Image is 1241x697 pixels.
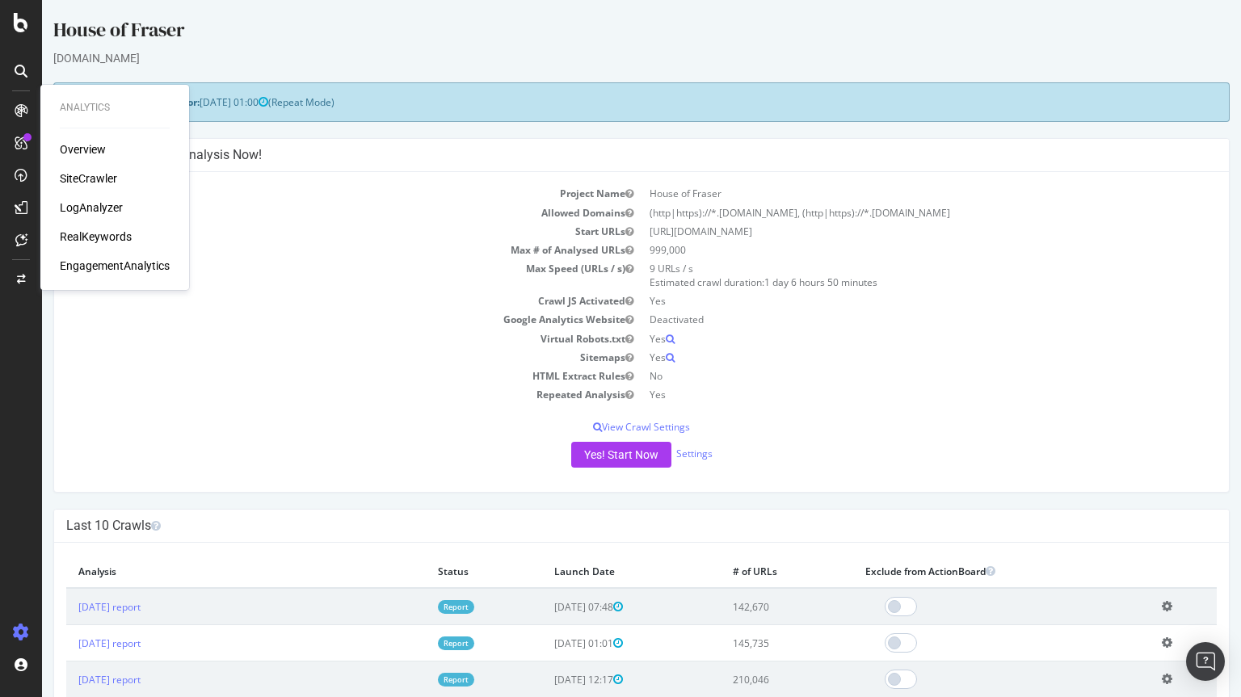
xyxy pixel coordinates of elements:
td: No [599,367,1175,385]
a: RealKeywords [60,229,132,245]
td: 999,000 [599,241,1175,259]
td: Crawl JS Activated [24,292,599,310]
a: [DATE] report [36,673,99,687]
a: EngagementAnalytics [60,258,170,274]
span: [DATE] 01:00 [158,95,226,109]
td: Yes [599,385,1175,404]
h4: Last 10 Crawls [24,518,1175,534]
a: Report [396,636,432,650]
a: Report [396,673,432,687]
td: House of Fraser [599,184,1175,203]
td: Deactivated [599,310,1175,329]
div: (Repeat Mode) [11,82,1188,122]
a: Overview [60,141,106,157]
span: [DATE] 12:17 [512,673,581,687]
h4: Configure your New Analysis Now! [24,147,1175,163]
a: [DATE] report [36,636,99,650]
span: [DATE] 01:01 [512,636,581,650]
td: Project Name [24,184,599,203]
td: Start URLs [24,222,599,241]
th: Exclude from ActionBoard [811,555,1108,588]
td: Repeated Analysis [24,385,599,404]
div: Open Intercom Messenger [1186,642,1225,681]
a: SiteCrawler [60,170,117,187]
td: HTML Extract Rules [24,367,599,385]
td: Sitemaps [24,348,599,367]
td: (http|https)://*.[DOMAIN_NAME], (http|https)://*.[DOMAIN_NAME] [599,204,1175,222]
td: Max Speed (URLs / s) [24,259,599,292]
td: Max # of Analysed URLs [24,241,599,259]
td: [URL][DOMAIN_NAME] [599,222,1175,241]
td: Yes [599,292,1175,310]
span: [DATE] 07:48 [512,600,581,614]
th: Status [384,555,500,588]
th: # of URLs [679,555,811,588]
th: Launch Date [500,555,679,588]
a: [DATE] report [36,600,99,614]
div: [DOMAIN_NAME] [11,50,1188,66]
span: 1 day 6 hours 50 minutes [722,275,835,289]
button: Yes! Start Now [529,442,629,468]
th: Analysis [24,555,384,588]
td: 145,735 [679,625,811,661]
div: Analytics [60,101,170,115]
strong: Next Launch Scheduled for: [24,95,158,109]
td: Yes [599,348,1175,367]
p: View Crawl Settings [24,420,1175,434]
td: Allowed Domains [24,204,599,222]
td: Google Analytics Website [24,310,599,329]
div: House of Fraser [11,16,1188,50]
td: 142,670 [679,588,811,625]
td: 9 URLs / s Estimated crawl duration: [599,259,1175,292]
td: Yes [599,330,1175,348]
td: Virtual Robots.txt [24,330,599,348]
a: Settings [634,447,671,460]
a: Report [396,600,432,614]
a: LogAnalyzer [60,199,123,216]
